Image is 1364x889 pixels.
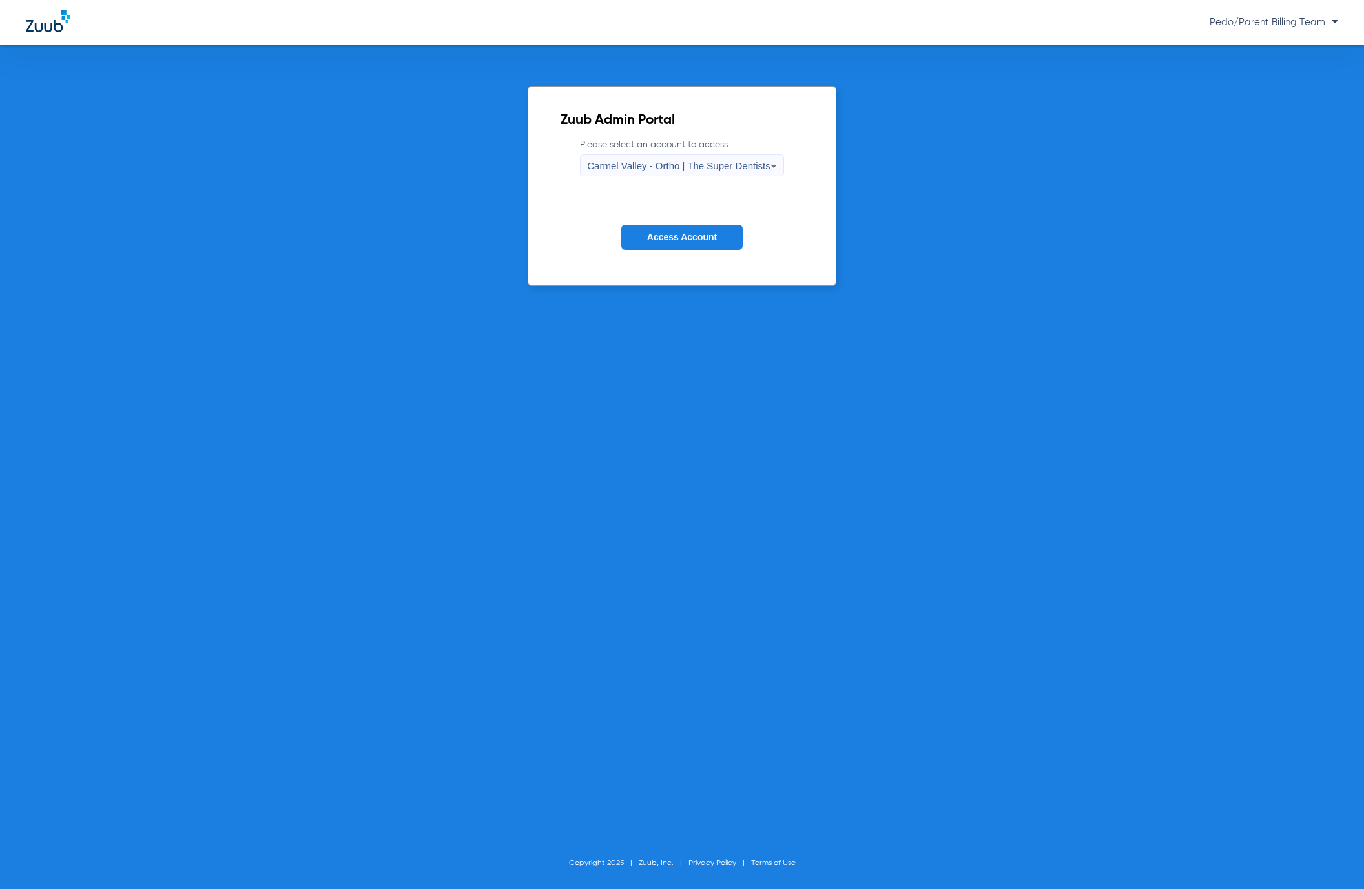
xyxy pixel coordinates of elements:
button: Access Account [621,225,743,250]
a: Privacy Policy [688,859,736,867]
span: Carmel Valley - Ortho | The Super Dentists [587,160,770,171]
li: Zuub, Inc. [639,857,688,870]
h2: Zuub Admin Portal [561,114,803,127]
li: Copyright 2025 [569,857,639,870]
iframe: Chat Widget [1299,827,1364,889]
img: Zuub Logo [26,10,70,32]
a: Terms of Use [751,859,796,867]
label: Please select an account to access [580,138,783,176]
span: Pedo/Parent Billing Team [1210,17,1338,27]
span: Access Account [647,232,717,242]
